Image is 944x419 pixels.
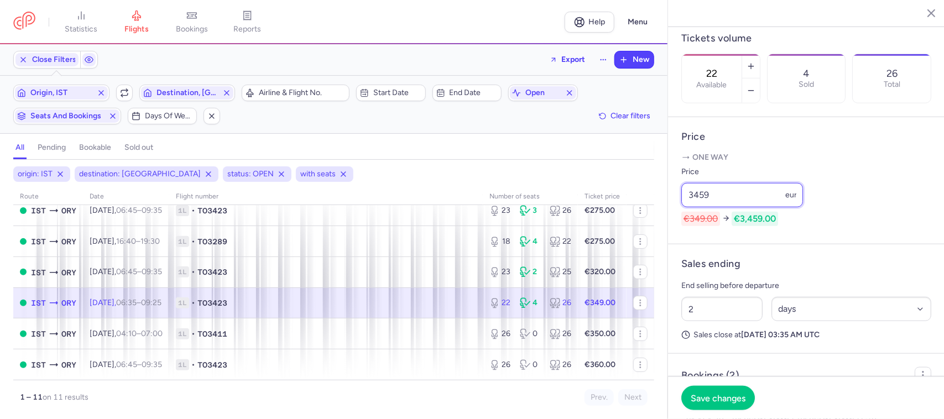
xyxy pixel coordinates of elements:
[116,206,162,215] span: –
[116,298,161,307] span: –
[61,297,76,309] span: Orly, Paris, France
[585,237,615,246] strong: €275.00
[373,88,422,97] span: Start date
[31,328,46,340] span: Istanbul Airport, İstanbul, Turkey
[565,12,614,33] a: Help
[621,12,654,33] button: Menu
[31,205,46,217] span: Istanbul Airport, İstanbul, Turkey
[157,88,218,97] span: Destination, [GEOGRAPHIC_DATA]
[483,188,578,205] th: number of seats
[520,328,541,339] div: 0
[489,236,511,247] div: 18
[141,329,163,338] time: 07:00
[489,205,511,216] div: 23
[83,188,169,205] th: date
[191,359,195,370] span: •
[116,360,137,369] time: 06:45
[31,266,46,279] span: Istanbul Airport, İstanbul, Turkey
[785,190,797,200] span: eur
[550,297,571,308] div: 26
[585,329,616,338] strong: €350.00
[191,266,195,277] span: •
[803,68,809,79] p: 4
[696,81,727,90] label: Available
[681,183,803,207] input: ---
[79,143,111,153] h4: bookable
[681,330,931,340] p: Sales close at
[520,297,541,308] div: 4
[543,51,592,69] button: Export
[176,328,189,339] span: 1L
[197,359,227,370] span: TO3423
[30,88,92,97] span: Origin, IST
[128,108,197,124] button: Days of week
[197,328,227,339] span: TO3411
[681,152,931,163] p: One way
[633,55,649,64] span: New
[15,143,24,153] h4: all
[450,88,498,97] span: End date
[589,18,606,26] span: Help
[300,169,336,180] span: with seats
[140,237,160,246] time: 19:30
[356,85,426,101] button: Start date
[90,206,162,215] span: [DATE],
[595,108,654,124] button: Clear filters
[191,236,195,247] span: •
[799,80,814,89] p: Sold
[109,10,164,34] a: flights
[561,55,585,64] span: Export
[65,24,98,34] span: statistics
[90,360,162,369] span: [DATE],
[141,298,161,307] time: 09:25
[124,143,153,153] h4: sold out
[197,205,227,216] span: TO3423
[116,298,137,307] time: 06:35
[732,212,778,226] span: €3,459.00
[13,12,35,32] a: CitizenPlane red outlined logo
[520,236,541,247] div: 4
[116,267,137,276] time: 06:45
[681,165,803,179] label: Price
[489,359,511,370] div: 26
[176,205,189,216] span: 1L
[681,369,739,382] h4: Bookings (2)
[681,279,931,292] p: End selling before departure
[191,297,195,308] span: •
[61,328,76,340] span: Orly, Paris, France
[550,205,571,216] div: 26
[142,206,162,215] time: 09:35
[191,205,195,216] span: •
[176,359,189,370] span: 1L
[38,143,66,153] h4: pending
[164,10,220,34] a: bookings
[54,10,109,34] a: statistics
[31,235,46,248] span: Istanbul Airport, İstanbul, Turkey
[550,359,571,370] div: 26
[116,206,137,215] time: 06:45
[681,32,931,45] h4: Tickets volume
[259,88,346,97] span: Airline & Flight No.
[61,359,76,371] span: Orly, Paris, France
[681,386,755,410] button: Save changes
[489,328,511,339] div: 26
[90,298,161,307] span: [DATE],
[116,360,162,369] span: –
[681,212,720,226] span: €349.00
[550,236,571,247] div: 22
[884,80,900,89] p: Total
[116,237,136,246] time: 16:40
[79,169,201,180] span: destination: [GEOGRAPHIC_DATA]
[116,329,137,338] time: 04:10
[124,24,149,34] span: flights
[176,236,189,247] span: 1L
[611,112,650,120] span: Clear filters
[191,328,195,339] span: •
[90,329,163,338] span: [DATE],
[550,266,571,277] div: 25
[741,330,820,339] strong: [DATE] 03:35 AM UTC
[578,188,627,205] th: Ticket price
[176,266,189,277] span: 1L
[508,85,578,101] button: open
[197,266,227,277] span: TO3423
